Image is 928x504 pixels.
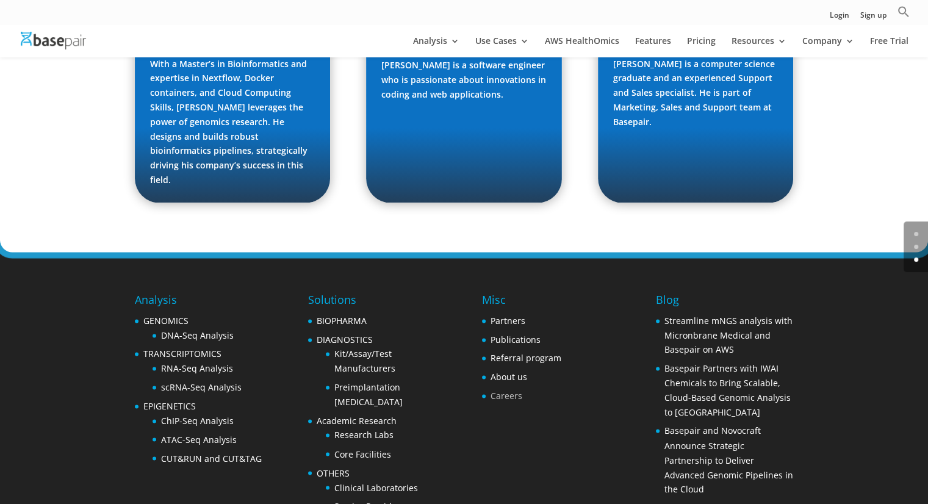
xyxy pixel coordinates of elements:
a: Resources [732,37,786,57]
a: OTHERS [317,467,350,478]
h4: Solutions [308,292,445,314]
a: Company [802,37,854,57]
a: ATAC-Seq Analysis [161,433,237,445]
a: Core Facilities [334,448,391,459]
a: 2 [914,257,918,262]
a: Analysis [413,37,459,57]
a: Login [830,12,849,24]
a: Sign up [860,12,887,24]
a: scRNA-Seq Analysis [161,381,242,393]
p: [PERSON_NAME] is a software engineer who is passionate about innovations in coding and web applic... [381,58,546,101]
svg: Search [897,5,910,18]
a: ChIP-Seq Analysis [161,415,234,427]
h4: Misc [482,292,561,314]
a: Clinical Laboratories [334,481,418,493]
a: Basepair and Novocraft Announce Strategic Partnership to Deliver Advanced Genomic Pipelines in th... [664,425,793,494]
a: DIAGNOSTICS [317,334,373,345]
a: Streamline mNGS analysis with Micronbrane Medical and Basepair on AWS [664,315,793,356]
a: Use Cases [475,37,529,57]
a: Basepair Partners with IWAI Chemicals to Bring Scalable, Cloud-Based Genomic Analysis to [GEOGRAP... [664,362,791,417]
a: Search Icon Link [897,5,910,24]
a: 0 [914,232,918,236]
a: AWS HealthOmics [545,37,619,57]
a: CUT&RUN and CUT&TAG [161,452,262,464]
a: Publications [491,334,541,345]
p: With a Master’s in Bioinformatics and expertise in Nextflow, Docker containers, and Cloud Computi... [150,57,315,187]
a: TRANSCRIPTOMICS [143,348,221,359]
a: BIOPHARMA [317,315,367,326]
a: Pricing [687,37,716,57]
a: Research Labs [334,429,394,441]
h4: Analysis [135,292,262,314]
a: Careers [491,390,522,401]
a: About us [491,371,527,383]
img: Basepair [21,32,86,49]
a: DNA-Seq Analysis [161,329,234,341]
a: Preimplantation [MEDICAL_DATA] [334,381,403,408]
a: Partners [491,315,525,326]
a: EPIGENETICS [143,400,196,412]
a: Features [635,37,671,57]
a: 1 [914,245,918,249]
a: Academic Research [317,415,397,427]
a: RNA-Seq Analysis [161,362,233,374]
a: Free Trial [870,37,908,57]
a: Referral program [491,352,561,364]
h4: Blog [656,292,793,314]
p: [PERSON_NAME] is a computer science graduate and an experienced Support and Sales specialist. He ... [613,57,778,129]
a: GENOMICS [143,315,189,326]
a: Kit/Assay/Test Manufacturers [334,348,395,374]
iframe: Drift Widget Chat Controller [694,417,913,489]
